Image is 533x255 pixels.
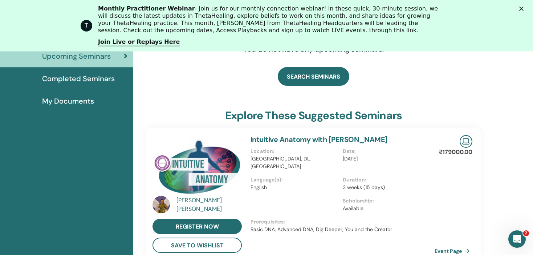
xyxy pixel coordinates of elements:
[42,96,94,106] span: My Documents
[439,148,472,156] p: ₹179000.00
[343,155,431,163] p: [DATE]
[287,73,340,80] span: SEARCH SEMINARS
[152,219,242,234] a: register now
[225,109,402,122] h3: explore these suggested seminars
[460,135,472,148] img: Live Online Seminar
[98,38,180,46] a: Join Live or Replays Here
[199,45,428,54] h4: You do not have any upcoming seminars.
[98,5,195,12] b: Monthly Practitioner Webinar
[42,51,111,62] span: Upcoming Seminars
[343,205,431,212] p: Available
[176,196,244,213] a: [PERSON_NAME] [PERSON_NAME]
[251,135,388,144] a: Intuitive Anatomy with [PERSON_NAME]
[98,5,441,34] div: - Join us for our monthly connection webinar! In these quick, 30-minute session, we will discuss ...
[152,238,242,253] button: save to wishlist
[343,147,431,155] p: Date :
[251,218,435,226] p: Prerequisites :
[278,67,349,86] a: SEARCH SEMINARS
[251,155,338,170] p: [GEOGRAPHIC_DATA], DL, [GEOGRAPHIC_DATA]
[343,176,431,184] p: Duration :
[251,176,338,184] p: Language(s) :
[176,223,219,230] span: register now
[508,230,526,248] iframe: Intercom live chat
[251,184,338,191] p: English
[42,73,115,84] span: Completed Seminars
[152,196,170,213] img: default.jpg
[343,184,431,191] p: 3 weeks (15 days)
[343,197,431,205] p: Scholarship :
[81,20,92,32] div: Profile image for ThetaHealing
[251,226,435,233] p: Basic DNA, Advanced DNA, Dig Deeper, You and the Creator
[251,147,338,155] p: Location :
[152,135,242,198] img: Intuitive Anatomy
[519,7,526,11] div: Закрыть
[523,230,529,236] span: 2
